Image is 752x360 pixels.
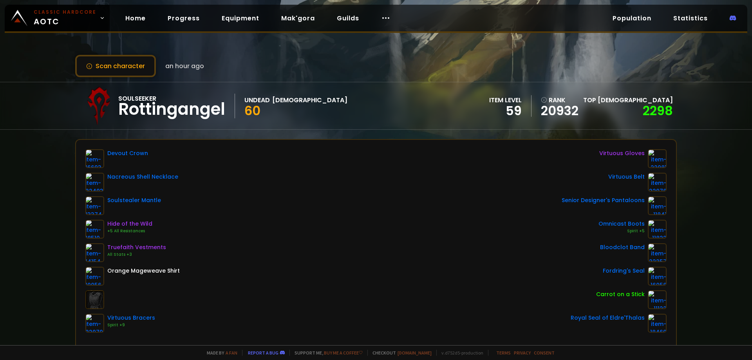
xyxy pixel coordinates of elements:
a: Terms [496,350,511,356]
span: v. d752d5 - production [436,350,483,356]
div: Virtuous Bracers [107,314,155,322]
span: 60 [244,102,260,119]
span: Made by [202,350,237,356]
a: Equipment [215,10,266,26]
img: item-22081 [648,149,667,168]
img: item-11122 [648,290,667,309]
div: Soulstealer Mantle [107,196,161,204]
img: item-13374 [85,196,104,215]
div: Truefaith Vestments [107,243,166,251]
a: Progress [161,10,206,26]
img: item-16693 [85,149,104,168]
button: Scan character [75,55,156,77]
div: +5 All Resistances [107,228,152,234]
img: item-22403 [85,173,104,192]
a: Report a bug [248,350,278,356]
img: item-22079 [85,314,104,333]
img: item-11841 [648,196,667,215]
a: 2298 [643,102,673,119]
span: AOTC [34,9,96,27]
img: item-14154 [85,243,104,262]
div: Orange Mageweave Shirt [107,267,180,275]
img: item-10056 [85,267,104,286]
div: Bloodclot Band [600,243,645,251]
div: Omnicast Boots [598,220,645,228]
div: Senior Designer's Pantaloons [562,196,645,204]
a: Statistics [667,10,714,26]
a: Buy me a coffee [324,350,363,356]
div: All Stats +3 [107,251,166,258]
img: item-22078 [648,173,667,192]
div: item level [489,95,522,105]
a: Classic HardcoreAOTC [5,5,110,31]
span: Checkout [367,350,432,356]
div: Spirit +5 [598,228,645,234]
a: a fan [226,350,237,356]
a: Mak'gora [275,10,321,26]
a: [DOMAIN_NAME] [398,350,432,356]
div: Spirit +9 [107,322,155,328]
div: Soulseeker [118,94,225,103]
img: item-22257 [648,243,667,262]
div: rank [541,95,578,105]
a: Guilds [331,10,365,26]
div: Carrot on a Stick [596,290,645,298]
a: 20932 [541,105,578,117]
img: item-18469 [648,314,667,333]
a: Consent [534,350,555,356]
div: Royal Seal of Eldre'Thalas [571,314,645,322]
img: item-18510 [85,220,104,239]
div: Virtuous Belt [608,173,645,181]
div: Rottingangel [118,103,225,115]
div: Nacreous Shell Necklace [107,173,178,181]
div: Top [583,95,673,105]
div: [DEMOGRAPHIC_DATA] [272,95,347,105]
img: item-11822 [648,220,667,239]
small: Classic Hardcore [34,9,96,16]
div: Virtuous Gloves [599,149,645,157]
img: item-16058 [648,267,667,286]
a: Privacy [514,350,531,356]
a: Home [119,10,152,26]
div: Fordring's Seal [603,267,645,275]
div: Devout Crown [107,149,148,157]
span: an hour ago [165,61,204,71]
div: Hide of the Wild [107,220,152,228]
span: [DEMOGRAPHIC_DATA] [598,96,673,105]
div: 59 [489,105,522,117]
a: Population [606,10,658,26]
span: Support me, [289,350,363,356]
div: Undead [244,95,270,105]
